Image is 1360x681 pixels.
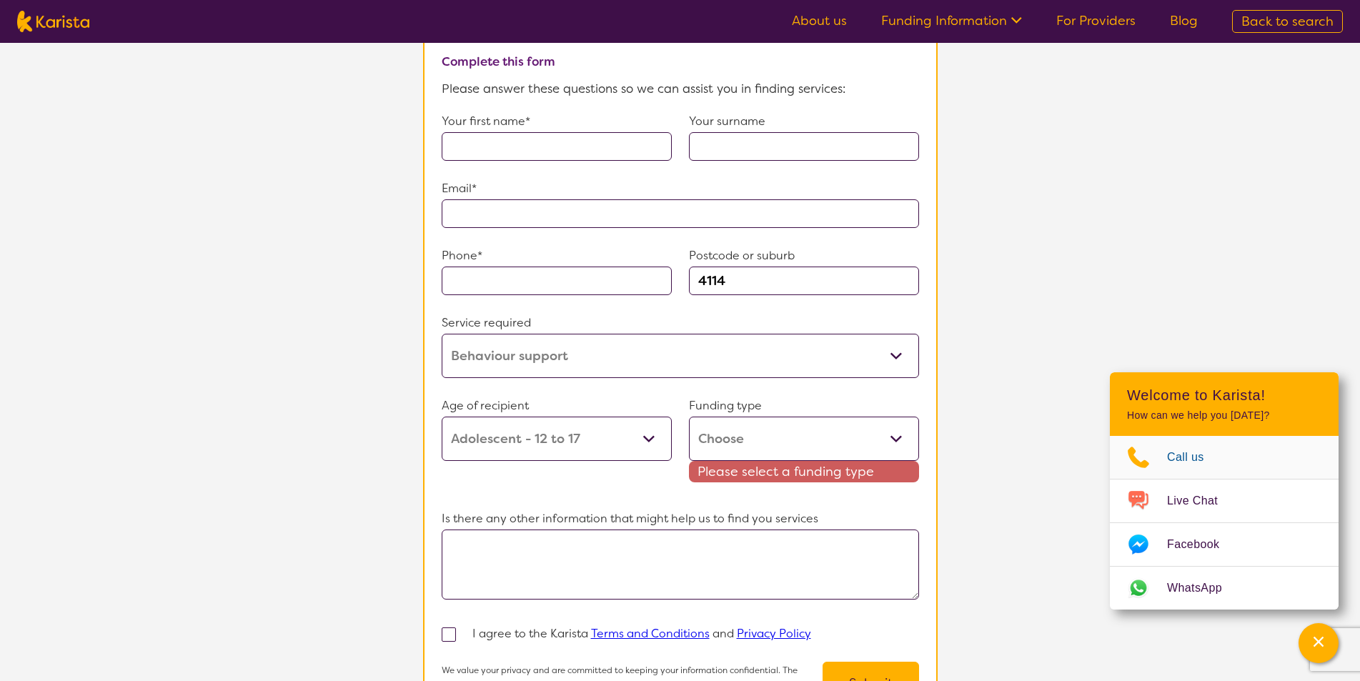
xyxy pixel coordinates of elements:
[442,395,672,417] p: Age of recipient
[442,312,919,334] p: Service required
[1167,447,1221,468] span: Call us
[1167,577,1239,599] span: WhatsApp
[689,245,919,267] p: Postcode or suburb
[1127,409,1321,422] p: How can we help you [DATE]?
[472,623,811,645] p: I agree to the Karista and
[442,111,672,132] p: Your first name*
[442,54,555,69] b: Complete this form
[1167,534,1236,555] span: Facebook
[689,461,919,482] span: Please select a funding type
[1110,436,1339,610] ul: Choose channel
[1127,387,1321,404] h2: Welcome to Karista!
[737,626,811,641] a: Privacy Policy
[1167,490,1235,512] span: Live Chat
[591,626,710,641] a: Terms and Conditions
[1241,13,1334,30] span: Back to search
[17,11,89,32] img: Karista logo
[689,395,919,417] p: Funding type
[1110,567,1339,610] a: Web link opens in a new tab.
[1170,12,1198,29] a: Blog
[442,178,919,199] p: Email*
[1299,623,1339,663] button: Channel Menu
[689,111,919,132] p: Your surname
[881,12,1022,29] a: Funding Information
[1056,12,1136,29] a: For Providers
[1232,10,1343,33] a: Back to search
[442,245,672,267] p: Phone*
[442,508,919,530] p: Is there any other information that might help us to find you services
[442,78,919,99] p: Please answer these questions so we can assist you in finding services:
[1110,372,1339,610] div: Channel Menu
[792,12,847,29] a: About us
